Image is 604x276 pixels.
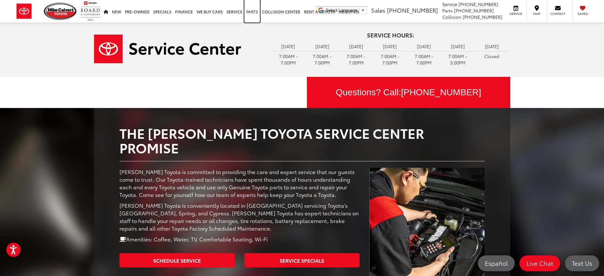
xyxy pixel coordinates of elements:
span: Contact [550,11,565,16]
span: [PHONE_NUMBER] [401,87,481,97]
a: Text Us [565,255,599,271]
span: Map [530,11,544,16]
td: [DATE] [441,42,475,51]
td: 7:00AM - 7:00PM [373,51,407,67]
p: [PERSON_NAME] Toyota is conveniently located in [GEOGRAPHIC_DATA] servicing Toyota's [GEOGRAPHIC_... [119,201,360,232]
span: Español [482,259,511,267]
div: Questions? Call: [307,77,510,108]
span: Collision [442,14,461,20]
h4: Service Hours: [271,32,510,38]
td: 7:00AM - 7:00PM [271,51,305,67]
span: Live Chat [523,259,556,267]
td: Closed [475,51,509,61]
td: [DATE] [475,42,509,51]
p: Amenities: Coffee, Water, TV, Comfortable Seating, Wi-Fi [119,235,360,243]
p: [PERSON_NAME] Toyota is committed to providing the care and expert service that our guests come t... [119,168,360,198]
span: Service [509,11,523,16]
span: Sales [371,6,385,14]
span: [PHONE_NUMBER] [458,1,498,7]
a: Questions? Call:[PHONE_NUMBER] [307,77,510,108]
span: [PHONE_NUMBER] [454,7,494,14]
a: Service Center | Mike Calvert Toyota in Houston TX [94,35,262,63]
td: 7:00AM - 5:00PM [441,51,475,67]
img: Service Center | Mike Calvert Toyota in Houston TX [94,35,241,63]
a: Live Chat [519,255,560,271]
a: Schedule Service [119,253,235,267]
td: [DATE] [373,42,407,51]
span: [PHONE_NUMBER] [387,6,438,14]
td: [DATE] [305,42,339,51]
span: [PHONE_NUMBER] [463,14,502,20]
img: Mike Calvert Toyota [44,3,78,20]
span: Saved [576,11,590,16]
span: ▼ [361,8,365,13]
td: [DATE] [339,42,373,51]
td: [DATE] [271,42,305,51]
a: Español [478,255,515,271]
h2: The [PERSON_NAME] Toyota Service Center Promise [119,125,485,155]
td: 7:00AM - 7:00PM [407,51,441,67]
td: [DATE] [407,42,441,51]
span: Text Us [569,259,595,267]
span: Service [442,1,457,7]
span: Parts [442,7,453,14]
td: 7:00AM - 7:00PM [339,51,373,67]
td: 7:00AM - 7:00PM [305,51,339,67]
a: Service Specials [244,253,360,267]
